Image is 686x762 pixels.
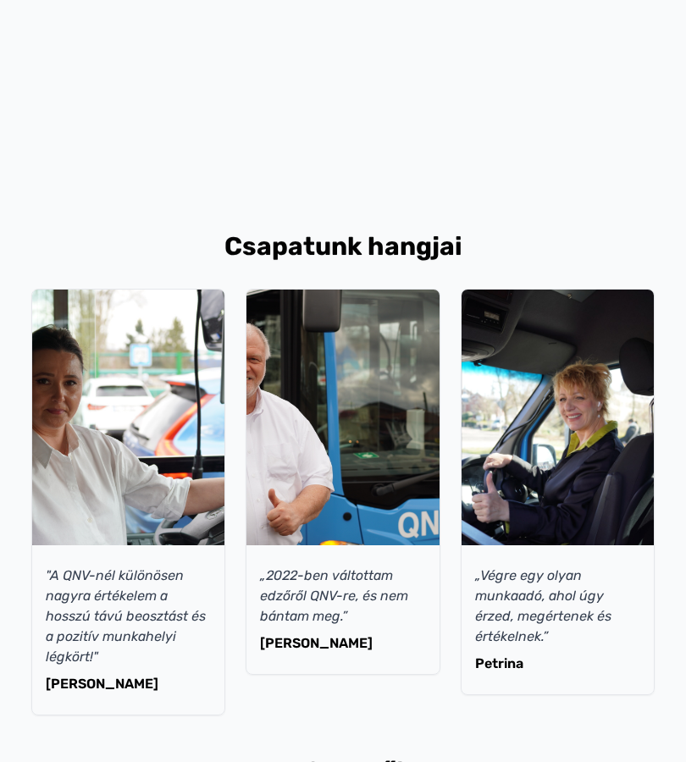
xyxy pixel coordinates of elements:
[224,232,462,262] font: Csapatunk hangjai
[475,568,611,645] font: „Végre egy olyan munkaadó, ahol úgy érzed, megértenek és értékelnek.”
[475,656,523,672] font: Petrina
[260,568,408,625] font: „2022-ben váltottam edzőről QNV-re, és nem bántam meg.”
[260,636,373,652] font: [PERSON_NAME]
[46,568,206,665] font: "A QNV-nél különösen nagyra értékelem a hosszú távú beosztást és a pozitív munkahelyi légkört!"
[46,676,158,693] font: [PERSON_NAME]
